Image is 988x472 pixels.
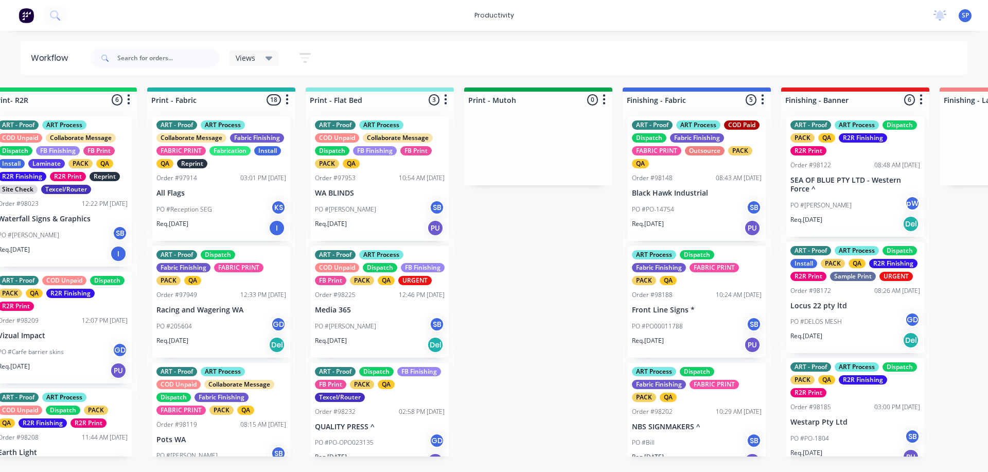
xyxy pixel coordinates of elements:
div: ART Process [201,120,245,130]
div: R2R Print [50,172,86,181]
div: Dispatch [315,146,349,155]
div: R2R Print [790,146,826,155]
div: PACK [632,393,656,402]
div: Order #98225 [315,290,356,300]
div: QA [660,393,677,402]
div: Install [790,259,817,268]
p: Req. [DATE] [632,452,664,462]
div: 10:54 AM [DATE] [399,173,445,183]
p: PO #Reception SEG [156,205,212,214]
div: COD Unpaid [315,263,359,272]
p: Req. [DATE] [315,219,347,229]
div: Order #98148 [632,173,673,183]
div: ART Process [201,367,245,376]
img: Factory [19,8,34,23]
div: ART - ProofART ProcessDispatchPACKQAR2R FinishingR2R PrintOrder #9818503:00 PM [DATE]Westarp Pty ... [786,358,924,470]
div: Fabric Finishing [195,393,249,402]
div: SB [746,433,762,448]
p: Westarp Pty Ltd [790,418,920,427]
div: COD Paid [724,120,760,130]
p: Front Line Signs * [632,306,762,314]
p: WA BLINDS [315,189,445,198]
div: KS [271,200,286,215]
div: FABRIC PRINT [632,146,681,155]
div: ART Process [42,393,86,402]
div: QA [343,159,360,168]
p: PO #PO-14754 [632,205,674,214]
div: Install [254,146,281,155]
div: Reprint [90,172,120,181]
div: Del [903,332,919,348]
p: Racing and Wagering WA [156,306,286,314]
div: GD [429,433,445,448]
div: Texcel/Router [41,185,91,194]
div: Fabrication [209,146,251,155]
div: COD Unpaid [315,133,359,143]
div: ART - Proof [315,367,356,376]
span: Views [236,53,255,63]
p: PO #[PERSON_NAME] [315,205,376,214]
div: SB [112,225,128,241]
div: Sample Print [830,272,876,281]
div: ART - ProofART ProcessCOD UnpaidDispatchFB FinishingFB PrintPACKQAURGENTOrder #9822512:46 PM [DAT... [311,246,449,358]
div: PU [744,220,761,236]
div: ART - Proof [790,246,831,255]
div: Dispatch [363,263,397,272]
div: QA [184,276,201,285]
p: Locus 22 pty ltd [790,302,920,310]
div: GD [112,342,128,358]
div: 10:24 AM [DATE] [716,290,762,300]
div: FB Print [315,380,346,389]
div: 12:22 PM [DATE] [82,199,128,208]
p: Req. [DATE] [790,448,822,458]
div: Dispatch [46,406,80,415]
div: QA [26,289,43,298]
div: Texcel/Router [315,393,365,402]
div: QA [378,276,395,285]
div: R2R Print [790,388,826,397]
div: SB [746,317,762,332]
div: 02:58 PM [DATE] [399,407,445,416]
div: PACK [790,133,815,143]
div: PU [744,453,761,469]
div: 10:29 AM [DATE] [716,407,762,416]
div: URGENT [398,276,432,285]
div: Dispatch [90,276,125,285]
div: Reprint [177,159,207,168]
div: Fabric Finishing [230,133,284,143]
div: PACK [821,259,845,268]
div: QA [818,375,835,384]
div: ART - Proof [156,250,197,259]
div: ART Process [835,120,879,130]
div: 12:07 PM [DATE] [82,316,128,325]
div: 03:01 PM [DATE] [240,173,286,183]
input: Search for orders... [117,48,219,68]
div: ART Process [359,250,403,259]
p: PO #205604 [156,322,192,331]
div: Dispatch [680,250,714,259]
div: FB Finishing [401,263,445,272]
div: Del [427,337,444,353]
div: ART Process [835,362,879,372]
div: ART Process [632,250,676,259]
div: QA [96,159,113,168]
span: SP [962,11,969,20]
div: R2R Finishing [46,289,95,298]
div: R2R Print [70,418,107,428]
div: FB Print [83,146,115,155]
div: URGENT [879,272,913,281]
div: PU [427,453,444,469]
div: Order #98202 [632,407,673,416]
div: SB [429,317,445,332]
div: ART - ProofDispatchFabric FinishingFABRIC PRINTPACKQAOrder #9794912:33 PM [DATE]Racing and Wageri... [152,246,290,358]
p: Req. [DATE] [790,331,822,341]
div: PACK [790,375,815,384]
div: 12:46 PM [DATE] [399,290,445,300]
div: Dispatch [632,133,666,143]
div: QA [237,406,254,415]
div: SB [271,446,286,461]
div: ART - Proof [315,120,356,130]
div: SB [746,200,762,215]
div: Order #97953 [315,173,356,183]
div: Collaborate Message [156,133,226,143]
